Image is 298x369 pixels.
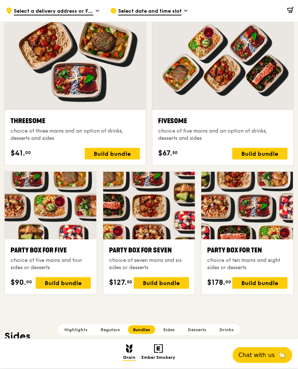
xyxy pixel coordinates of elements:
div: Party Box for Five [11,246,91,256]
span: $41. [11,148,25,159]
span: 🦙 [278,351,286,360]
span: Select date and time slot [118,8,182,16]
span: Grain [123,355,136,361]
div: Build bundle [36,277,91,289]
span: 50 [127,279,132,285]
span: Chat with us [238,351,275,360]
span: $90. [11,277,26,288]
div: choice of ten mains and eight sides or desserts [207,257,287,272]
div: Build bundle [232,148,287,160]
button: Chat with us🦙 [233,347,292,363]
div: Build bundle [134,277,189,289]
div: Party Box for Seven [109,246,189,256]
div: choice of seven mains and six sides or desserts [109,257,189,272]
div: choice of three mains and an option of drinks, desserts and sides [11,128,140,142]
span: $127. [109,277,127,288]
div: Threesome [11,116,140,126]
span: 00 [225,279,231,285]
img: Grain mobile logo [126,344,132,353]
img: Ember Smokery mobile logo [154,344,163,353]
h3: Sides [4,330,294,343]
span: Select a delivery address or Food Point [14,8,93,16]
div: Build bundle [85,148,140,160]
span: 50 [172,150,178,156]
span: Ember Smokery [141,355,175,361]
span: $178. [207,277,225,288]
span: $67. [158,148,172,159]
div: Fivesome [158,116,287,126]
span: 00 [25,150,31,156]
div: Build bundle [232,277,287,289]
div: choice of five mains and an option of drinks, desserts and sides [158,128,287,142]
div: choice of five mains and four sides or desserts [11,257,91,272]
span: 00 [26,279,32,285]
div: Party Box for Ten [207,246,287,256]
